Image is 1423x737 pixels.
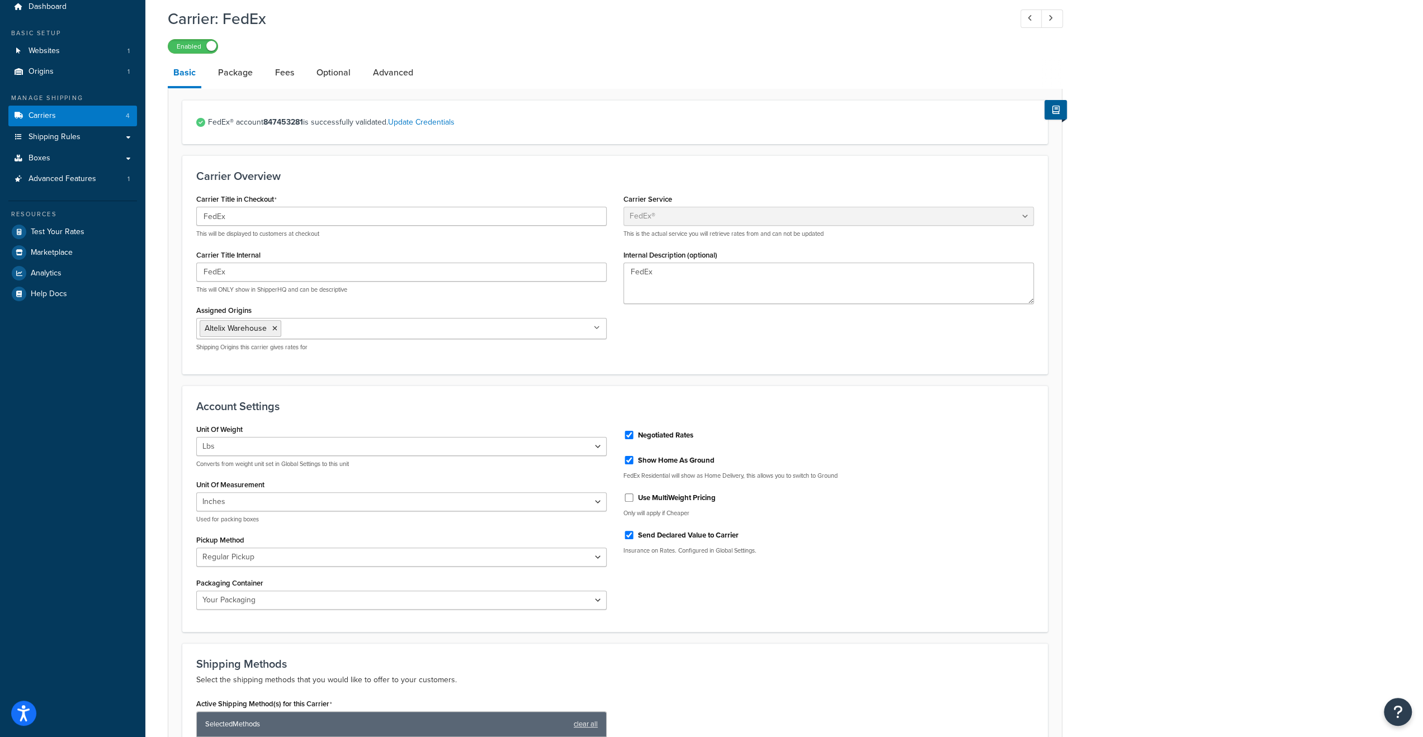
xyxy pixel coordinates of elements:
[127,174,130,184] span: 1
[388,116,455,128] a: Update Credentials
[8,28,137,38] div: Basic Setup
[212,59,258,86] a: Package
[31,269,62,278] span: Analytics
[1041,9,1063,28] a: Next Record
[8,222,137,242] a: Test Your Rates
[196,170,1034,182] h3: Carrier Overview
[127,67,130,77] span: 1
[29,132,81,142] span: Shipping Rules
[8,93,137,103] div: Manage Shipping
[196,400,1034,412] h3: Account Settings
[205,716,568,732] span: Selected Methods
[196,425,243,434] label: Unit Of Weight
[126,111,130,121] span: 4
[8,169,137,189] a: Advanced Features1
[638,430,693,440] label: Negotiated Rates
[196,579,263,587] label: Packaging Container
[196,700,332,709] label: Active Shipping Method(s) for this Carrier
[8,61,137,82] li: Origins
[8,210,137,219] div: Resources
[168,59,201,88] a: Basic
[29,67,54,77] span: Origins
[196,286,607,294] p: This will ONLY show in ShipperHQ and can be descriptive
[168,8,1000,30] h1: Carrier: FedEx
[196,306,252,315] label: Assigned Origins
[8,106,137,126] li: Carriers
[623,195,672,203] label: Carrier Service
[8,61,137,82] a: Origins1
[196,515,607,524] p: Used for packing boxes
[196,230,607,238] p: This will be displayed to customers at checkout
[311,59,356,86] a: Optional
[638,455,715,465] label: Show Home As Ground
[196,481,264,489] label: Unit Of Measurement
[623,263,1034,304] textarea: FedEx
[1384,698,1412,726] button: Open Resource Center
[8,243,137,263] a: Marketplace
[29,2,67,12] span: Dashboard
[29,46,60,56] span: Websites
[638,493,716,503] label: Use MultiWeight Pricing
[367,59,419,86] a: Advanced
[574,716,598,732] a: clear all
[638,530,739,540] label: Send Declared Value to Carrier
[29,154,50,163] span: Boxes
[1044,100,1067,120] button: Show Help Docs
[29,174,96,184] span: Advanced Features
[8,41,137,61] li: Websites
[8,284,137,304] a: Help Docs
[8,41,137,61] a: Websites1
[196,343,607,351] p: Shipping Origins this carrier gives rates for
[208,115,1034,130] span: FedEx® account is successfully validated.
[196,195,277,204] label: Carrier Title in Checkout
[196,673,1034,687] p: Select the shipping methods that you would like to offer to your customers.
[263,116,303,128] strong: 847453281
[8,169,137,189] li: Advanced Features
[168,40,218,53] label: Enabled
[31,248,73,258] span: Marketplace
[8,148,137,169] a: Boxes
[623,251,717,259] label: Internal Description (optional)
[29,111,56,121] span: Carriers
[196,460,607,468] p: Converts from weight unit set in Global Settings to this unit
[205,322,267,334] span: Altelix Warehouse
[196,251,261,259] label: Carrier Title Internal
[31,289,67,299] span: Help Docs
[1020,9,1042,28] a: Previous Record
[623,230,1034,238] p: This is the actual service you will retrieve rates from and can not be updated
[8,127,137,148] a: Shipping Rules
[196,658,1034,670] h3: Shipping Methods
[8,106,137,126] a: Carriers4
[623,546,1034,555] p: Insurance on Rates. Configured in Global Settings.
[127,46,130,56] span: 1
[31,227,84,237] span: Test Your Rates
[8,263,137,283] a: Analytics
[196,536,244,544] label: Pickup Method
[623,472,1034,480] p: FedEx Residential will show as Home Delivery, this allows you to switch to Ground
[270,59,300,86] a: Fees
[623,509,1034,517] p: Only will apply if Cheaper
